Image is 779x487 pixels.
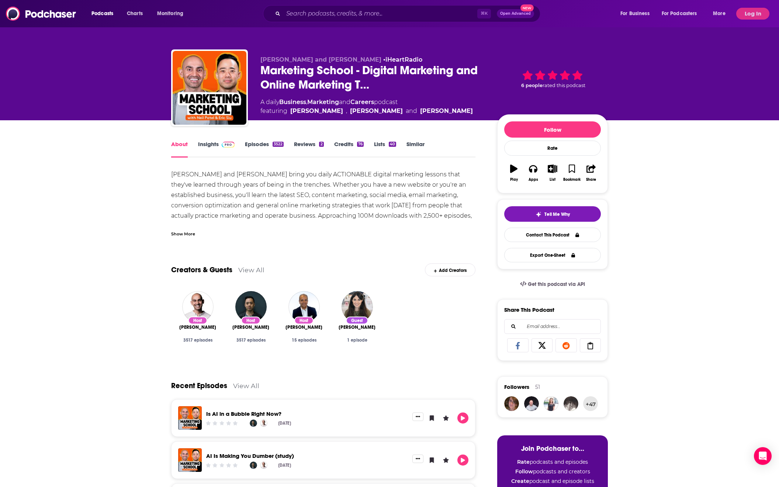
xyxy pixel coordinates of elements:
span: [PERSON_NAME] [285,324,322,330]
div: Host [188,317,207,324]
a: Contact This Podcast [504,228,601,242]
img: Neil Patel [260,462,267,469]
div: List [550,177,555,182]
a: Eric Siu [290,107,343,115]
a: Charts [122,8,147,20]
img: AI Is Making You Dumber (study) [178,448,202,472]
span: Monitoring [157,8,183,19]
button: open menu [615,8,659,20]
a: Reviews2 [294,141,323,158]
button: Bookmark Episode [426,455,437,466]
span: Get this podcast via API [528,281,585,287]
button: Bookmark Episode [426,412,437,424]
input: Email address... [510,320,595,334]
a: Credits76 [334,141,364,158]
div: Search podcasts, credits, & more... [270,5,547,22]
div: 6 peoplerated this podcast [497,56,608,102]
button: open menu [708,8,735,20]
img: Iris Shoor [342,291,373,322]
div: 40 [389,142,396,147]
button: Export One-Sheet [504,248,601,262]
span: More [713,8,726,19]
span: Podcasts [91,8,113,19]
div: Add Creators [425,263,475,276]
button: Leave a Rating [440,412,451,424]
button: Share [582,160,601,186]
span: Open Advanced [500,12,531,15]
a: About [171,141,188,158]
a: Business [279,99,306,106]
a: View All [238,266,264,274]
img: Podchaser - Follow, Share and Rate Podcasts [6,7,77,21]
button: Play [457,412,468,424]
img: mpollack11 [544,396,558,411]
button: Apps [523,160,543,186]
div: Host [241,317,260,324]
div: 3517 episodes [230,338,271,343]
span: Followers [504,383,529,390]
div: Open Intercom Messenger [754,447,772,465]
div: 15 episodes [283,338,325,343]
a: valeriempls [504,396,519,411]
span: , [306,99,307,106]
div: 3522 [273,142,284,147]
a: Iris Shoor [339,324,375,330]
span: and [406,107,417,115]
div: A daily podcast [260,98,473,115]
div: Search followers [504,319,601,334]
div: 51 [535,384,540,390]
img: Sid. [564,396,578,411]
a: Neil Patel [288,291,320,322]
span: For Business [620,8,650,19]
strong: Rate [517,459,530,465]
strong: Create [511,478,529,484]
button: List [543,160,562,186]
div: Community Rating: 0 out of 5 [205,421,239,426]
div: 76 [357,142,364,147]
img: Eric Siu [250,462,257,469]
span: For Podcasters [662,8,697,19]
div: 1 episode [336,338,378,343]
button: open menu [657,8,708,20]
span: New [520,4,534,11]
a: InsightsPodchaser Pro [198,141,235,158]
img: Neil Patel [260,419,267,427]
div: 2 [319,142,323,147]
a: BenjaminPoulter [524,396,539,411]
div: [DATE] [278,421,291,426]
li: podcasts and episodes [505,459,600,465]
span: rated this podcast [543,83,585,88]
span: [PERSON_NAME] [232,324,269,330]
div: Share [586,177,596,182]
button: +47 [583,396,598,411]
img: Podchaser Pro [222,142,235,148]
span: Charts [127,8,143,19]
button: open menu [86,8,123,20]
img: Eric Siu [250,419,257,427]
a: Similar [406,141,425,158]
img: Marketing School - Digital Marketing and Online Marketing Tips [173,51,246,125]
div: Play [510,177,518,182]
li: podcast and episode lists [505,478,600,484]
button: tell me why sparkleTell Me Why [504,206,601,222]
a: Is AI in a Bubble Right Now? [206,410,281,417]
span: [PERSON_NAME] [339,324,375,330]
a: Neil Patel [182,291,214,322]
a: Neil Patel [420,107,473,115]
a: Creators & Guests [171,265,232,274]
span: [PERSON_NAME] [179,324,216,330]
button: Show More Button [412,455,423,463]
img: Eric Siu [235,291,267,322]
div: Community Rating: 0 out of 5 [205,463,239,468]
a: Recent Episodes [171,381,227,390]
a: Share on Facebook [507,338,529,352]
div: Guest [346,317,368,324]
div: Apps [529,177,538,182]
